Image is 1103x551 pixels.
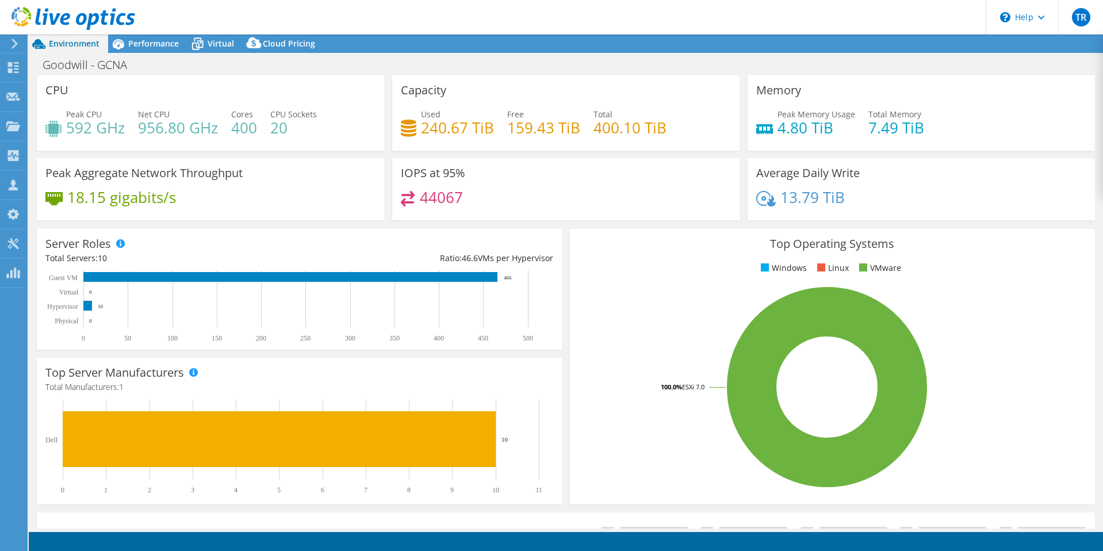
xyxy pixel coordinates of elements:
h4: 13.79 TiB [780,191,845,204]
h4: 18.15 gigabits/s [67,191,176,204]
text: 10 [492,486,499,494]
h3: Peak Aggregate Network Throughput [45,167,243,179]
span: 46.6 [462,252,478,263]
span: Peak CPU [66,109,102,120]
h3: Memory [756,84,801,97]
span: Total Memory [868,109,921,120]
text: Virtual [59,288,79,296]
text: 5 [277,486,281,494]
h3: Top Operating Systems [579,238,1086,250]
text: 100 [167,334,178,342]
text: 350 [389,334,400,342]
text: Guest VM [49,274,78,282]
li: Windows [758,262,807,274]
li: Linux [814,262,849,274]
h4: 400 [231,121,257,134]
text: 150 [212,334,222,342]
h4: Total Manufacturers: [45,381,553,393]
text: Physical [55,317,78,325]
text: 6 [321,486,324,494]
text: 1 [104,486,108,494]
span: Cores [231,109,253,120]
span: 1 [119,381,124,392]
text: 0 [89,318,92,324]
h4: 7.49 TiB [868,121,924,134]
text: 4 [234,486,238,494]
h4: 44067 [420,191,463,204]
text: 8 [407,486,411,494]
span: Free [507,109,524,120]
h1: Goodwill - GCNA [37,59,145,71]
h3: Capacity [401,84,446,97]
text: 10 [501,436,508,443]
h3: Server Roles [45,238,111,250]
span: TR [1072,8,1090,26]
span: Virtual [208,38,234,49]
span: Peak Memory Usage [778,109,855,120]
h4: 956.80 GHz [138,121,218,134]
text: 7 [364,486,367,494]
text: 466 [504,275,512,281]
text: 11 [535,486,542,494]
text: 0 [61,486,64,494]
svg: \n [1000,12,1010,22]
span: Total [593,109,612,120]
h3: IOPS at 95% [401,167,465,179]
span: Performance [128,38,179,49]
li: VMware [856,262,901,274]
text: 300 [345,334,355,342]
div: Total Servers: [45,252,299,265]
div: Ratio: VMs per Hypervisor [299,252,553,265]
h4: 400.10 TiB [593,121,667,134]
span: Net CPU [138,109,170,120]
h4: 159.43 TiB [507,121,580,134]
span: Environment [49,38,99,49]
text: 9 [450,486,454,494]
text: 200 [256,334,266,342]
h4: 20 [270,121,317,134]
text: 2 [148,486,151,494]
text: 400 [434,334,444,342]
span: CPU Sockets [270,109,317,120]
h4: 4.80 TiB [778,121,855,134]
text: 50 [124,334,131,342]
text: 250 [300,334,311,342]
text: 3 [191,486,194,494]
h4: 240.67 TiB [421,121,494,134]
text: Dell [45,436,58,444]
h3: Top Server Manufacturers [45,366,184,379]
h3: Average Daily Write [756,167,860,179]
span: Used [421,109,441,120]
text: 450 [478,334,488,342]
h4: 592 GHz [66,121,125,134]
text: 500 [523,334,533,342]
tspan: ESXi 7.0 [682,382,704,391]
tspan: 100.0% [661,382,682,391]
text: 0 [82,334,85,342]
span: 10 [98,252,107,263]
h3: CPU [45,84,68,97]
text: Hypervisor [47,303,78,311]
span: Cloud Pricing [263,38,315,49]
text: 0 [89,289,92,295]
text: 10 [98,304,104,309]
